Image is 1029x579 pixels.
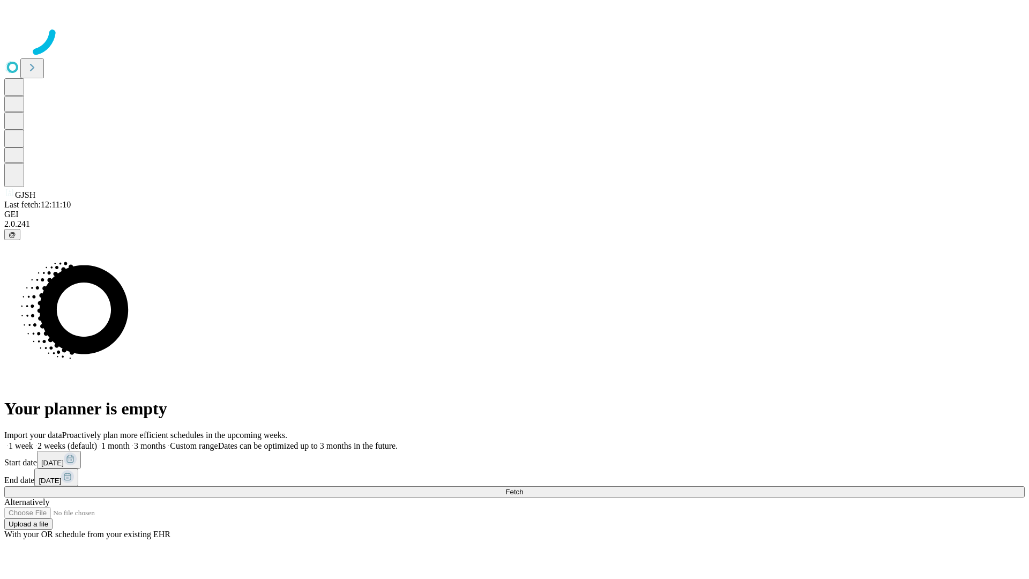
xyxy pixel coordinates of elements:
[4,451,1025,469] div: Start date
[505,488,523,496] span: Fetch
[9,231,16,239] span: @
[4,210,1025,219] div: GEI
[15,190,35,199] span: GJSH
[9,441,33,450] span: 1 week
[170,441,218,450] span: Custom range
[4,530,170,539] span: With your OR schedule from your existing EHR
[4,498,49,507] span: Alternatively
[62,430,287,440] span: Proactively plan more efficient schedules in the upcoming weeks.
[39,477,61,485] span: [DATE]
[37,451,81,469] button: [DATE]
[34,469,78,486] button: [DATE]
[4,200,71,209] span: Last fetch: 12:11:10
[101,441,130,450] span: 1 month
[4,399,1025,419] h1: Your planner is empty
[134,441,166,450] span: 3 months
[41,459,64,467] span: [DATE]
[4,486,1025,498] button: Fetch
[218,441,398,450] span: Dates can be optimized up to 3 months in the future.
[4,229,20,240] button: @
[4,219,1025,229] div: 2.0.241
[4,430,62,440] span: Import your data
[4,518,53,530] button: Upload a file
[38,441,97,450] span: 2 weeks (default)
[4,469,1025,486] div: End date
